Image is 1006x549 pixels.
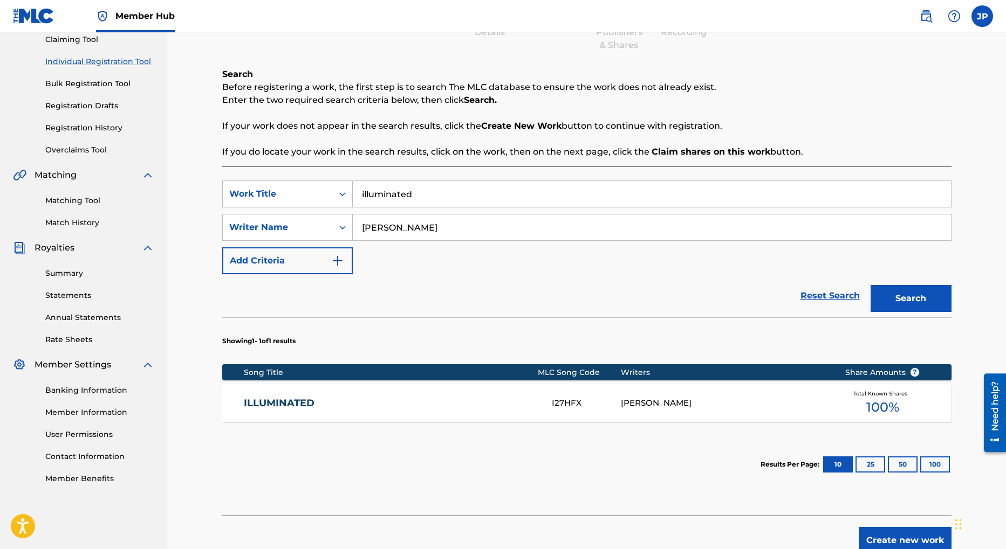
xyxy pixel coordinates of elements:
[13,358,26,371] img: Member Settings
[45,217,154,228] a: Match History
[538,367,621,378] div: MLC Song Code
[976,370,1006,456] iframe: Resource Center
[13,241,26,254] img: Royalties
[761,460,822,469] p: Results Per Page:
[244,397,537,409] a: ILLUMINATED
[229,221,326,234] div: Writer Name
[952,497,1006,549] iframe: Chat Widget
[45,290,154,301] a: Statements
[552,397,621,409] div: I27HFX
[856,456,885,472] button: 25
[45,451,154,462] a: Contact Information
[35,241,74,254] span: Royalties
[45,56,154,67] a: Individual Registration Tool
[45,34,154,45] a: Claiming Tool
[45,429,154,440] a: User Permissions
[45,473,154,484] a: Member Benefits
[45,312,154,323] a: Annual Statements
[920,456,950,472] button: 100
[96,10,109,23] img: Top Rightsholder
[871,285,952,312] button: Search
[592,13,646,52] div: Add Publishers & Shares
[888,456,918,472] button: 50
[866,398,899,417] span: 100 %
[331,254,344,267] img: 9d2ae6d4665cec9f34b9.svg
[823,456,853,472] button: 10
[481,121,562,131] strong: Create New Work
[621,367,829,378] div: Writers
[45,100,154,112] a: Registration Drafts
[943,5,965,27] div: Help
[115,10,175,22] span: Member Hub
[845,367,920,378] span: Share Amounts
[971,5,993,27] div: User Menu
[652,147,770,157] strong: Claim shares on this work
[222,145,952,158] p: If you do locate your work in the search results, click on the work, then on the next page, click...
[35,358,111,371] span: Member Settings
[911,368,919,377] span: ?
[45,407,154,418] a: Member Information
[222,69,253,79] b: Search
[45,122,154,134] a: Registration History
[45,268,154,279] a: Summary
[222,94,952,107] p: Enter the two required search criteria below, then click
[45,195,154,206] a: Matching Tool
[244,367,538,378] div: Song Title
[853,390,912,398] span: Total Known Shares
[141,241,154,254] img: expand
[795,284,865,308] a: Reset Search
[948,10,961,23] img: help
[13,169,26,182] img: Matching
[45,385,154,396] a: Banking Information
[222,120,952,133] p: If your work does not appear in the search results, click the button to continue with registration.
[45,78,154,89] a: Bulk Registration Tool
[229,187,326,200] div: Work Title
[222,336,296,346] p: Showing 1 - 1 of 1 results
[915,5,937,27] a: Public Search
[222,247,353,274] button: Add Criteria
[45,144,154,156] a: Overclaims Tool
[13,8,54,24] img: MLC Logo
[222,180,952,317] form: Search Form
[141,169,154,182] img: expand
[35,169,77,182] span: Matching
[621,397,829,409] div: [PERSON_NAME]
[141,358,154,371] img: expand
[45,334,154,345] a: Rate Sheets
[955,508,962,540] div: Drag
[222,81,952,94] p: Before registering a work, the first step is to search The MLC database to ensure the work does n...
[464,95,497,105] strong: Search.
[920,10,933,23] img: search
